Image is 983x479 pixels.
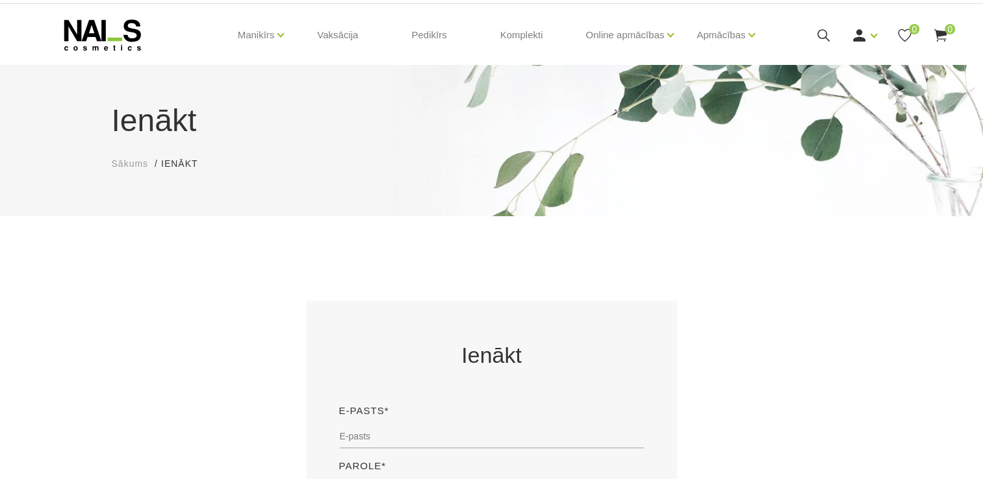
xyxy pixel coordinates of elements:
span: Sākums [112,158,149,169]
label: Parole* [339,458,387,474]
h1: Ienākt [112,97,872,144]
a: Manikīrs [238,9,275,61]
a: Apmācības [696,9,745,61]
a: Pedikīrs [401,4,457,66]
a: 0 [932,27,949,43]
h2: Ienākt [339,339,645,371]
input: E-pasts [339,424,645,448]
span: 0 [909,24,919,34]
span: 0 [945,24,955,34]
a: Online apmācības [585,9,664,61]
a: Komplekti [490,4,554,66]
li: Ienākt [161,157,211,171]
a: 0 [897,27,913,43]
label: E-pasts* [339,403,389,419]
a: Vaksācija [307,4,368,66]
a: Sākums [112,157,149,171]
